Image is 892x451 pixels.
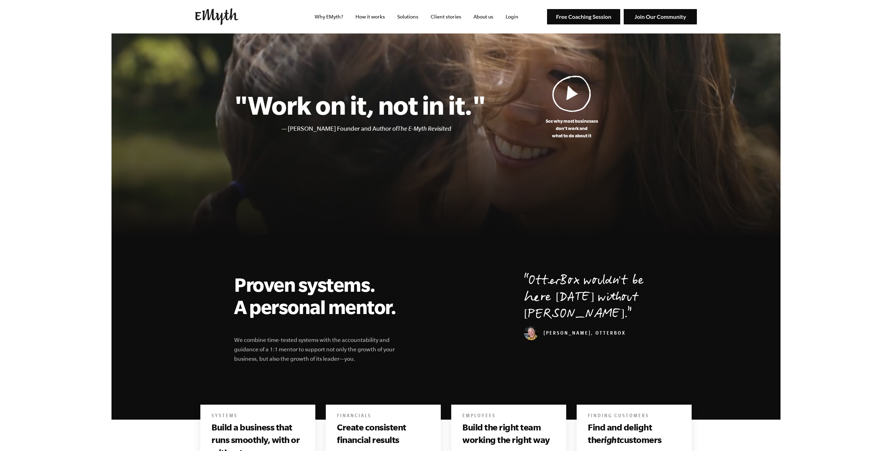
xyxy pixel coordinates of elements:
[288,124,485,134] li: [PERSON_NAME] Founder and Author of
[524,331,626,337] cite: [PERSON_NAME], OtterBox
[234,273,404,318] h2: Proven systems. A personal mentor.
[462,421,555,446] h3: Build the right team working the right way
[601,435,620,445] i: right
[485,75,658,139] a: See why most businessesdon't work andwhat to do about it
[552,75,591,112] img: Play Video
[524,273,658,323] p: OtterBox wouldn't be here [DATE] without [PERSON_NAME].
[462,413,555,420] h6: Employees
[337,421,430,446] h3: Create consistent financial results
[234,90,485,120] h1: "Work on it, not in it."
[547,9,620,25] img: Free Coaching Session
[485,117,658,139] p: See why most businesses don't work and what to do about it
[337,413,430,420] h6: Financials
[624,9,697,25] img: Join Our Community
[195,8,238,25] img: EMyth
[398,125,451,132] i: The E-Myth Revisited
[588,413,680,420] h6: Finding Customers
[524,326,538,340] img: Curt Richardson, OtterBox
[588,421,680,446] h3: Find and delight the customers
[234,335,404,364] p: We combine time-tested systems with the accountability and guidance of a 1:1 mentor to support no...
[212,413,304,420] h6: Systems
